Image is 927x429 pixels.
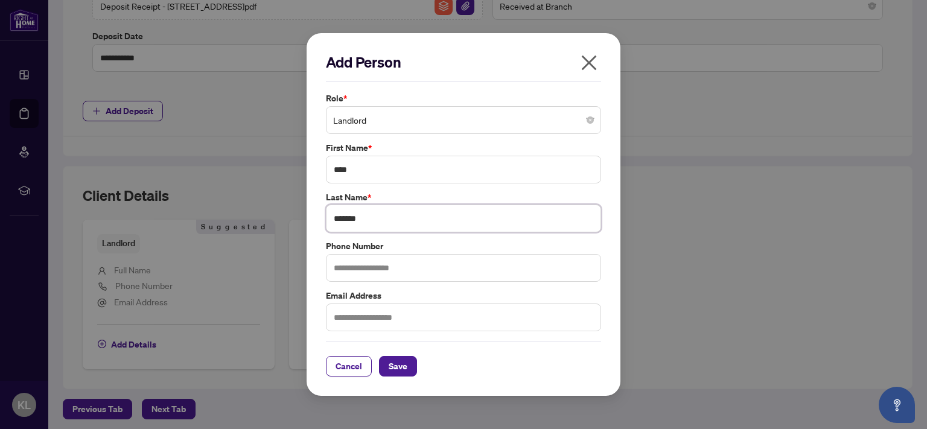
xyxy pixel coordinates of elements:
span: Save [389,357,407,376]
button: Save [379,356,417,377]
span: Landlord [333,109,594,132]
button: Open asap [879,387,915,423]
label: Email Address [326,289,601,302]
h2: Add Person [326,52,601,72]
button: Cancel [326,356,372,377]
span: close [579,53,599,72]
label: First Name [326,141,601,154]
span: Cancel [336,357,362,376]
span: close-circle [587,116,594,124]
label: Last Name [326,191,601,204]
label: Role [326,92,601,105]
label: Phone Number [326,240,601,253]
